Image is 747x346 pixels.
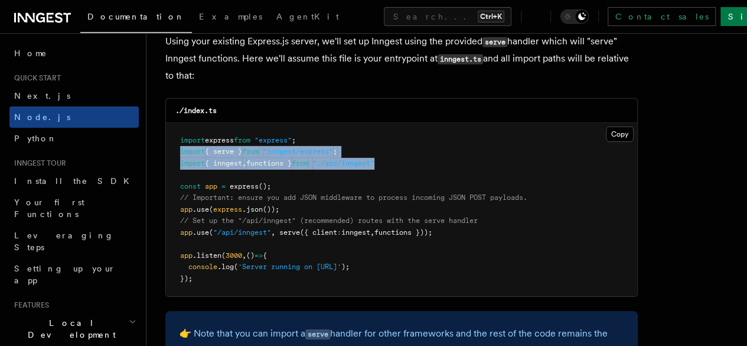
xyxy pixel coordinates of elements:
[14,176,136,186] span: Install the SDK
[180,251,193,260] span: app
[9,225,139,258] a: Leveraging Steps
[180,228,193,237] span: app
[192,4,269,32] a: Examples
[305,328,330,339] a: serve
[242,251,246,260] span: ,
[87,12,185,21] span: Documentation
[180,159,205,167] span: import
[370,228,374,237] span: ,
[9,192,139,225] a: Your first Functions
[14,47,47,59] span: Home
[180,147,205,156] span: import
[180,136,205,144] span: import
[9,258,139,291] a: Setting up your app
[14,231,114,252] span: Leveraging Steps
[438,54,483,64] code: inngest.ts
[263,205,279,214] span: ());
[234,136,250,144] span: from
[205,182,217,190] span: app
[193,228,209,237] span: .use
[205,159,242,167] span: { inngest
[180,182,201,190] span: const
[180,274,193,283] span: });
[221,251,226,260] span: (
[341,228,370,237] span: inngest
[199,12,262,21] span: Examples
[9,317,129,341] span: Local Development
[180,216,478,225] span: // Set up the "/api/inngest" (recommended) routes with the serve handler
[255,136,292,144] span: "express"
[213,228,271,237] span: "/api/inngest"
[80,4,192,33] a: Documentation
[269,4,346,32] a: AgentKit
[230,182,259,190] span: express
[292,159,308,167] span: from
[608,7,716,26] a: Contact sales
[242,159,246,167] span: ,
[9,159,66,168] span: Inngest tour
[337,228,341,237] span: :
[14,264,116,285] span: Setting up your app
[188,263,217,271] span: console
[482,37,507,47] code: serve
[292,136,296,144] span: ;
[606,127,634,142] button: Copy
[205,136,234,144] span: express
[384,7,511,26] button: Search...Ctrl+K
[259,182,271,190] span: ();
[246,251,255,260] span: ()
[193,251,221,260] span: .listen
[300,228,337,237] span: ({ client
[560,9,589,24] button: Toggle dark mode
[9,73,61,83] span: Quick start
[14,198,84,219] span: Your first Functions
[341,263,350,271] span: );
[242,205,263,214] span: .json
[263,251,267,260] span: {
[374,228,432,237] span: functions }));
[279,228,300,237] span: serve
[180,193,527,202] span: // Important: ensure you add JSON middleware to process incoming JSON POST payloads.
[9,85,139,106] a: Next.js
[9,300,49,310] span: Features
[238,263,341,271] span: 'Server running on [URL]'
[9,106,139,128] a: Node.js
[205,147,242,156] span: { serve }
[255,251,263,260] span: =>
[271,228,275,237] span: ,
[175,106,217,115] code: ./index.ts
[165,33,638,84] p: Using your existing Express.js server, we'll set up Inngest using the provided handler which will...
[14,134,57,143] span: Python
[217,263,234,271] span: .log
[14,91,70,101] span: Next.js
[9,312,139,345] button: Local Development
[221,182,226,190] span: =
[478,11,504,22] kbd: Ctrl+K
[209,228,213,237] span: (
[14,112,70,122] span: Node.js
[242,147,259,156] span: from
[180,205,193,214] span: app
[246,159,292,167] span: functions }
[9,43,139,64] a: Home
[9,170,139,192] a: Install the SDK
[213,205,242,214] span: express
[263,147,333,156] span: "inngest/express"
[209,205,213,214] span: (
[305,329,330,339] code: serve
[226,251,242,260] span: 3000
[312,159,374,167] span: "./src/inngest"
[193,205,209,214] span: .use
[276,12,339,21] span: AgentKit
[234,263,238,271] span: (
[333,147,337,156] span: ;
[9,128,139,149] a: Python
